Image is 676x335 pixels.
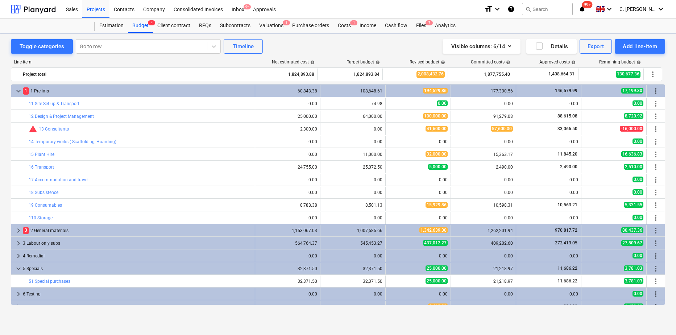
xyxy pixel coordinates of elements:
span: 5,000.00 [428,164,448,170]
div: 0.00 [454,215,513,220]
span: More actions [651,188,660,197]
div: 25,072.50 [323,165,382,170]
span: 3,781.03 [624,265,643,271]
div: 0.00 [323,190,382,195]
span: 1 [23,87,29,94]
div: 0.00 [454,253,513,259]
span: 27,809.67 [621,240,643,246]
div: 2,300.00 [258,127,317,132]
span: help [374,60,380,65]
span: 16,636.83 [621,151,643,157]
div: 4 Remedial [23,250,252,262]
div: Estimation [95,18,128,33]
span: 272,413.05 [554,240,578,245]
span: 2,008,432.76 [416,71,445,78]
span: 0.00 [633,253,643,259]
span: 32,000.00 [426,151,448,157]
div: 0.00 [389,190,448,195]
div: 409,202.60 [454,241,513,246]
span: 7 [426,20,433,25]
div: 1,007,685.66 [323,228,382,233]
div: 1,824,893.84 [320,69,380,80]
span: 1 [350,20,357,25]
div: 8,501.13 [323,203,382,208]
span: 0.00 [633,215,643,220]
span: 0.00 [437,100,448,106]
div: 11,000.00 [323,152,382,157]
span: More actions [651,302,660,311]
span: 57,600.00 [491,126,513,132]
span: keyboard_arrow_right [14,290,23,298]
span: 88,615.08 [557,113,578,119]
span: More actions [651,214,660,222]
div: 564,764.37 [258,241,317,246]
span: 4 [148,20,155,25]
span: keyboard_arrow_right [14,239,23,248]
span: 8,720.92 [624,113,643,119]
div: 0.00 [519,190,578,195]
div: 0.00 [258,190,317,195]
div: 10,598.31 [454,203,513,208]
div: 0.00 [519,291,578,297]
div: 0.00 [519,101,578,106]
span: help [570,60,576,65]
a: 19 Consumables [29,203,62,208]
div: 0.00 [258,177,317,182]
span: Committed costs exceed revised budget [29,125,37,133]
div: 21,218.97 [454,279,513,284]
span: 130,677.36 [616,71,640,78]
div: 0.00 [454,139,513,144]
a: 16 Transport [29,165,54,170]
div: 0.00 [258,304,317,309]
div: Committed costs [471,59,510,65]
a: 14 Temporary works ( Scaffolding, Hoarding) [29,139,116,144]
button: Export [580,39,612,54]
span: keyboard_arrow_right [14,226,23,235]
div: 177,330.56 [454,88,513,94]
div: 0.00 [454,101,513,106]
span: 3 [23,227,29,234]
a: 11 Site Set up & Transport [29,101,79,106]
span: help [309,60,315,65]
span: More actions [651,226,660,235]
span: 25,000.00 [426,265,448,271]
button: Details [526,39,577,54]
div: Cash flow [381,18,412,33]
div: 0.00 [389,253,448,259]
div: 74.98 [323,101,382,106]
div: 3 Labour only subs [23,237,252,249]
a: Analytics [431,18,460,33]
div: 64,000.00 [323,114,382,119]
div: 0.00 [389,215,448,220]
a: RFQs [195,18,216,33]
button: Add line-item [615,39,665,54]
span: 100,000.00 [423,113,448,119]
div: Budget [128,18,153,33]
button: Toggle categories [11,39,73,54]
span: keyboard_arrow_down [14,264,23,273]
div: 7 Overheads [23,301,252,313]
span: More actions [651,277,660,286]
span: 0.00 [633,138,643,144]
div: Valuations [255,18,288,33]
a: 18 Subsistence [29,190,58,195]
span: 15,929.86 [426,202,448,208]
div: 5 Specials [23,263,252,274]
div: 0.00 [519,253,578,259]
span: 11,686.22 [557,278,578,284]
a: 15 Plant Hire [29,152,54,157]
span: More actions [651,112,660,121]
span: More actions [651,290,660,298]
div: 32,371.50 [258,266,317,271]
div: 0.00 [258,291,317,297]
span: 437,012.27 [423,240,448,246]
div: 0.00 [323,127,382,132]
a: Subcontracts [216,18,255,33]
a: 110 Storage [29,215,53,220]
span: 0.00 [633,291,643,297]
div: 32,371.50 [323,266,382,271]
div: Target budget [347,59,380,65]
div: 0.00 [258,101,317,106]
div: 0.00 [258,253,317,259]
div: Project total [23,69,249,80]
